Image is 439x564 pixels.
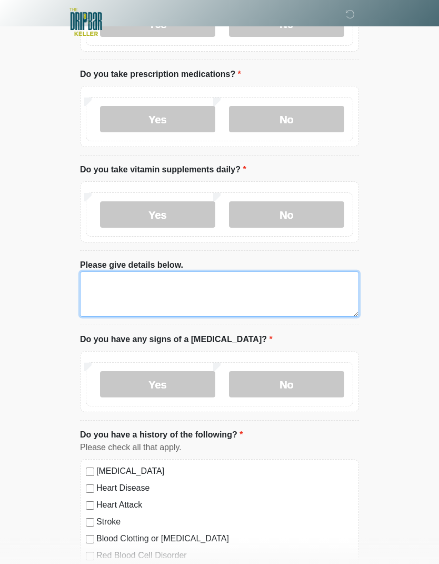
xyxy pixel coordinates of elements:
input: Heart Disease [86,484,94,493]
label: Red Blood Cell Disorder [96,549,353,562]
label: Yes [100,371,215,397]
label: No [229,371,344,397]
label: Stroke [96,516,353,528]
label: Do you have a history of the following? [80,429,243,441]
label: Do you have any signs of a [MEDICAL_DATA]? [80,333,273,346]
label: Do you take prescription medications? [80,68,241,81]
input: Stroke [86,518,94,527]
label: Please give details below. [80,259,183,271]
input: Blood Clotting or [MEDICAL_DATA] [86,535,94,543]
input: Red Blood Cell Disorder [86,552,94,560]
input: [MEDICAL_DATA] [86,468,94,476]
label: Do you take vitamin supplements daily? [80,163,246,176]
div: Please check all that apply. [80,441,359,454]
label: [MEDICAL_DATA] [96,465,353,478]
label: Yes [100,201,215,228]
input: Heart Attack [86,501,94,510]
label: Heart Disease [96,482,353,494]
label: No [229,201,344,228]
label: Blood Clotting or [MEDICAL_DATA] [96,532,353,545]
label: Yes [100,106,215,132]
label: Heart Attack [96,499,353,511]
img: The DRIPBaR - Keller Logo [69,8,102,36]
label: No [229,106,344,132]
